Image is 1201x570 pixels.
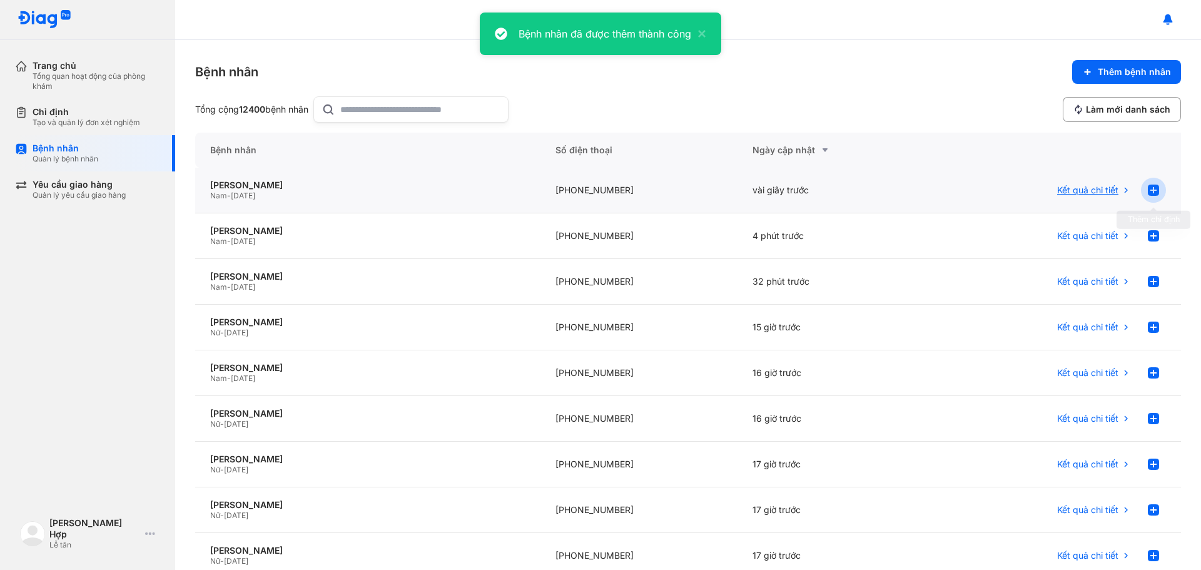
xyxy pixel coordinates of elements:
span: [DATE] [231,191,255,200]
button: close [691,26,706,41]
span: Kết quả chi tiết [1057,230,1118,242]
div: Bệnh nhân đã được thêm thành công [519,26,691,41]
div: [PHONE_NUMBER] [540,305,737,350]
span: - [227,282,231,292]
span: Nữ [210,556,220,566]
img: logo [20,521,45,546]
div: [PERSON_NAME] [210,225,525,237]
div: [PERSON_NAME] [210,180,525,191]
span: Nam [210,191,227,200]
img: logo [18,10,71,29]
div: [PERSON_NAME] [210,454,525,465]
span: Nam [210,282,227,292]
span: Kết quả chi tiết [1057,322,1118,333]
span: Thêm bệnh nhân [1098,66,1171,78]
span: - [220,465,224,474]
div: [PHONE_NUMBER] [540,487,737,533]
span: Kết quả chi tiết [1057,367,1118,379]
div: Trang chủ [33,60,160,71]
span: - [227,374,231,383]
span: [DATE] [231,282,255,292]
span: [DATE] [224,328,248,337]
div: [PHONE_NUMBER] [540,442,737,487]
div: 15 giờ trước [737,305,935,350]
div: 17 giờ trước [737,487,935,533]
div: [PHONE_NUMBER] [540,213,737,259]
div: [PERSON_NAME] [210,317,525,328]
span: [DATE] [224,465,248,474]
div: Tạo và quản lý đơn xét nghiệm [33,118,140,128]
span: Nữ [210,465,220,474]
div: 32 phút trước [737,259,935,305]
span: Nam [210,237,227,246]
div: Chỉ định [33,106,140,118]
div: [PHONE_NUMBER] [540,259,737,305]
div: [PERSON_NAME] [210,271,525,282]
span: Làm mới danh sách [1086,104,1170,115]
div: [PHONE_NUMBER] [540,168,737,213]
button: Thêm bệnh nhân [1072,60,1181,84]
div: 16 giờ trước [737,396,935,442]
div: Bệnh nhân [195,63,258,81]
div: Bệnh nhân [33,143,98,154]
div: 17 giờ trước [737,442,935,487]
span: - [227,191,231,200]
div: Yêu cầu giao hàng [33,179,126,190]
span: Nam [210,374,227,383]
div: [PHONE_NUMBER] [540,396,737,442]
span: 12400 [239,104,265,115]
span: Kết quả chi tiết [1057,550,1118,561]
div: Ngày cập nhật [753,143,920,158]
span: - [220,511,224,520]
div: Số điện thoại [540,133,737,168]
span: [DATE] [224,419,248,429]
span: - [227,237,231,246]
span: [DATE] [231,374,255,383]
span: Nữ [210,419,220,429]
button: Làm mới danh sách [1063,97,1181,122]
span: - [220,328,224,337]
div: Quản lý yêu cầu giao hàng [33,190,126,200]
div: Tổng cộng bệnh nhân [195,104,308,115]
span: [DATE] [231,237,255,246]
div: [PHONE_NUMBER] [540,350,737,396]
div: Tổng quan hoạt động của phòng khám [33,71,160,91]
div: Quản lý bệnh nhân [33,154,98,164]
div: vài giây trước [737,168,935,213]
div: 16 giờ trước [737,350,935,396]
span: - [220,556,224,566]
span: - [220,419,224,429]
span: Nữ [210,511,220,520]
div: [PERSON_NAME] [210,362,525,374]
span: Nữ [210,328,220,337]
div: 4 phút trước [737,213,935,259]
span: [DATE] [224,556,248,566]
div: Lễ tân [49,540,140,550]
span: Kết quả chi tiết [1057,276,1118,287]
div: [PERSON_NAME] [210,545,525,556]
span: Kết quả chi tiết [1057,185,1118,196]
span: Kết quả chi tiết [1057,413,1118,424]
div: [PERSON_NAME] [210,408,525,419]
div: Bệnh nhân [195,133,540,168]
div: [PERSON_NAME] Hợp [49,517,140,540]
div: [PERSON_NAME] [210,499,525,511]
span: Kết quả chi tiết [1057,504,1118,516]
span: Kết quả chi tiết [1057,459,1118,470]
span: [DATE] [224,511,248,520]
